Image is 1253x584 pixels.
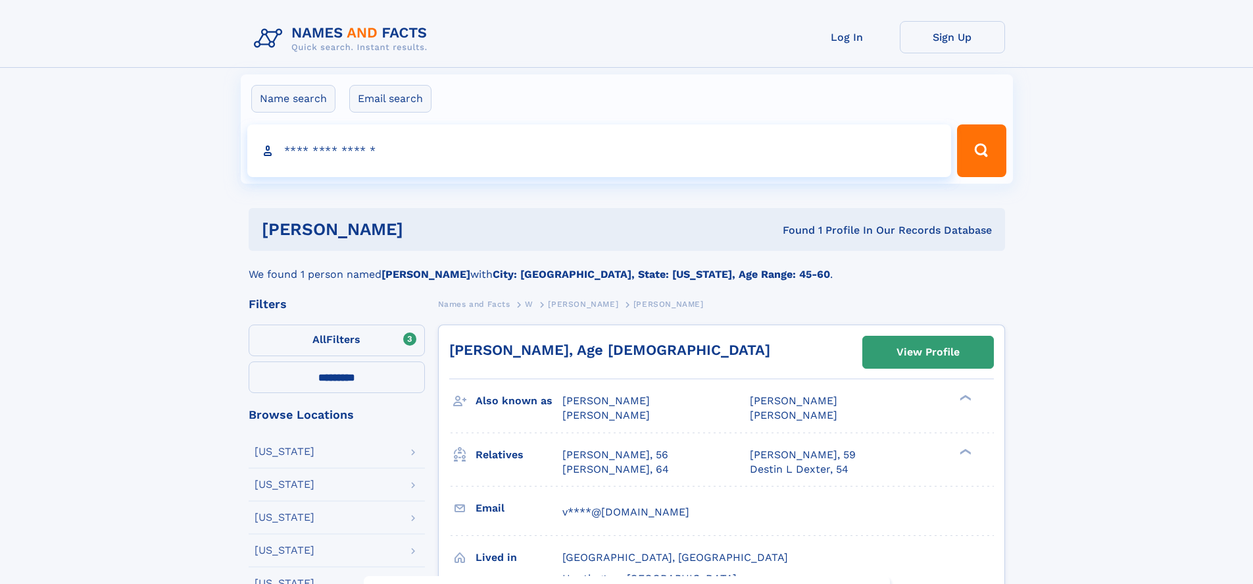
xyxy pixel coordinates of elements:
[562,551,788,564] span: [GEOGRAPHIC_DATA], [GEOGRAPHIC_DATA]
[438,296,510,312] a: Names and Facts
[476,444,562,466] h3: Relatives
[956,447,972,456] div: ❯
[262,221,593,238] h1: [PERSON_NAME]
[548,300,618,309] span: [PERSON_NAME]
[476,390,562,412] h3: Also known as
[312,333,326,346] span: All
[476,546,562,569] h3: Lived in
[633,300,704,309] span: [PERSON_NAME]
[562,462,669,477] a: [PERSON_NAME], 64
[593,223,992,238] div: Found 1 Profile In Our Records Database
[750,394,837,407] span: [PERSON_NAME]
[525,300,533,309] span: W
[562,448,668,462] a: [PERSON_NAME], 56
[750,409,837,421] span: [PERSON_NAME]
[255,446,314,457] div: [US_STATE]
[255,479,314,490] div: [US_STATE]
[255,512,314,523] div: [US_STATE]
[255,545,314,556] div: [US_STATE]
[900,21,1005,53] a: Sign Up
[897,337,960,367] div: View Profile
[247,124,952,177] input: search input
[249,409,425,421] div: Browse Locations
[750,448,856,462] a: [PERSON_NAME], 59
[562,409,650,421] span: [PERSON_NAME]
[957,124,1006,177] button: Search Button
[493,268,830,280] b: City: [GEOGRAPHIC_DATA], State: [US_STATE], Age Range: 45-60
[562,394,650,407] span: [PERSON_NAME]
[795,21,900,53] a: Log In
[381,268,470,280] b: [PERSON_NAME]
[476,497,562,519] h3: Email
[956,394,972,402] div: ❯
[349,85,431,113] label: Email search
[449,342,770,358] a: [PERSON_NAME], Age [DEMOGRAPHIC_DATA]
[249,298,425,310] div: Filters
[525,296,533,312] a: W
[249,21,438,57] img: Logo Names and Facts
[249,325,425,356] label: Filters
[249,251,1005,282] div: We found 1 person named with .
[548,296,618,312] a: [PERSON_NAME]
[251,85,335,113] label: Name search
[863,336,993,368] a: View Profile
[750,462,848,477] a: Destin L Dexter, 54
